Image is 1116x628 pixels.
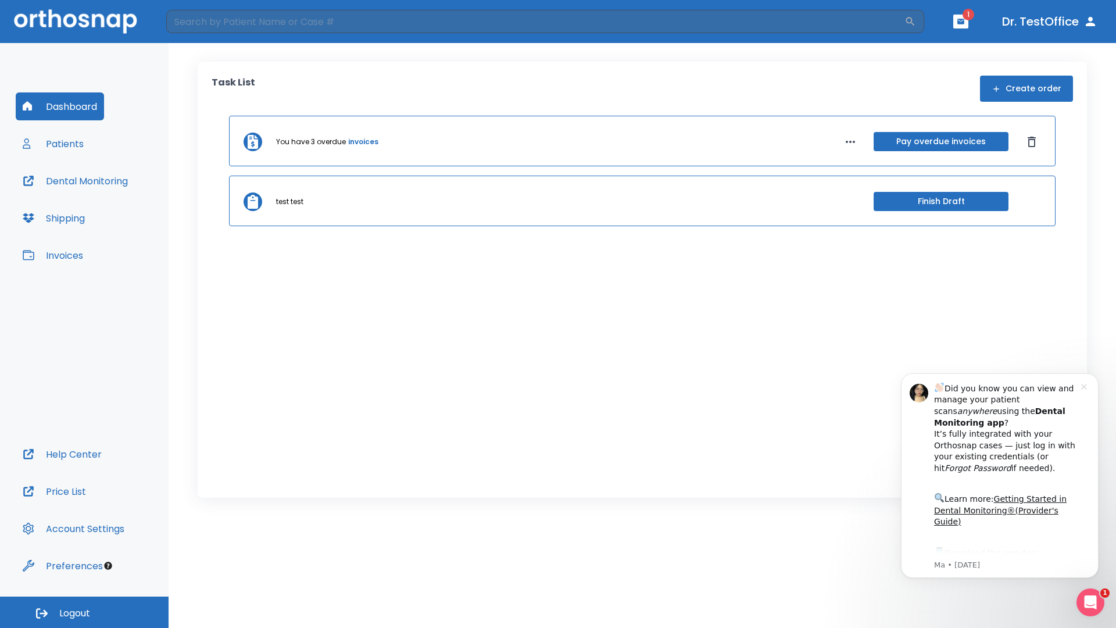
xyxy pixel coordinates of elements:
[51,190,197,249] div: Download the app: | ​ Let us know if you need help getting started!
[16,241,90,269] button: Invoices
[103,561,113,571] div: Tooltip anchor
[16,130,91,158] button: Patients
[348,137,378,147] a: invoices
[166,10,904,33] input: Search by Patient Name or Case #
[1022,133,1041,151] button: Dismiss
[980,76,1073,102] button: Create order
[16,552,110,580] button: Preferences
[16,167,135,195] button: Dental Monitoring
[276,197,303,207] p: test test
[16,204,92,232] button: Shipping
[197,25,206,34] button: Dismiss notification
[884,356,1116,597] iframe: Intercom notifications message
[874,192,1008,211] button: Finish Draft
[16,440,109,468] button: Help Center
[16,515,131,543] button: Account Settings
[1076,588,1104,616] iframe: Intercom live chat
[14,9,137,33] img: Orthosnap
[874,132,1008,151] button: Pay overdue invoices
[51,204,197,215] p: Message from Ma, sent 3w ago
[51,192,154,213] a: App Store
[16,92,104,120] button: Dashboard
[16,477,93,505] button: Price List
[963,9,974,20] span: 1
[276,137,346,147] p: You have 3 overdue
[212,76,255,102] p: Task List
[997,11,1102,32] button: Dr. TestOffice
[59,607,90,620] span: Logout
[1100,588,1110,598] span: 1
